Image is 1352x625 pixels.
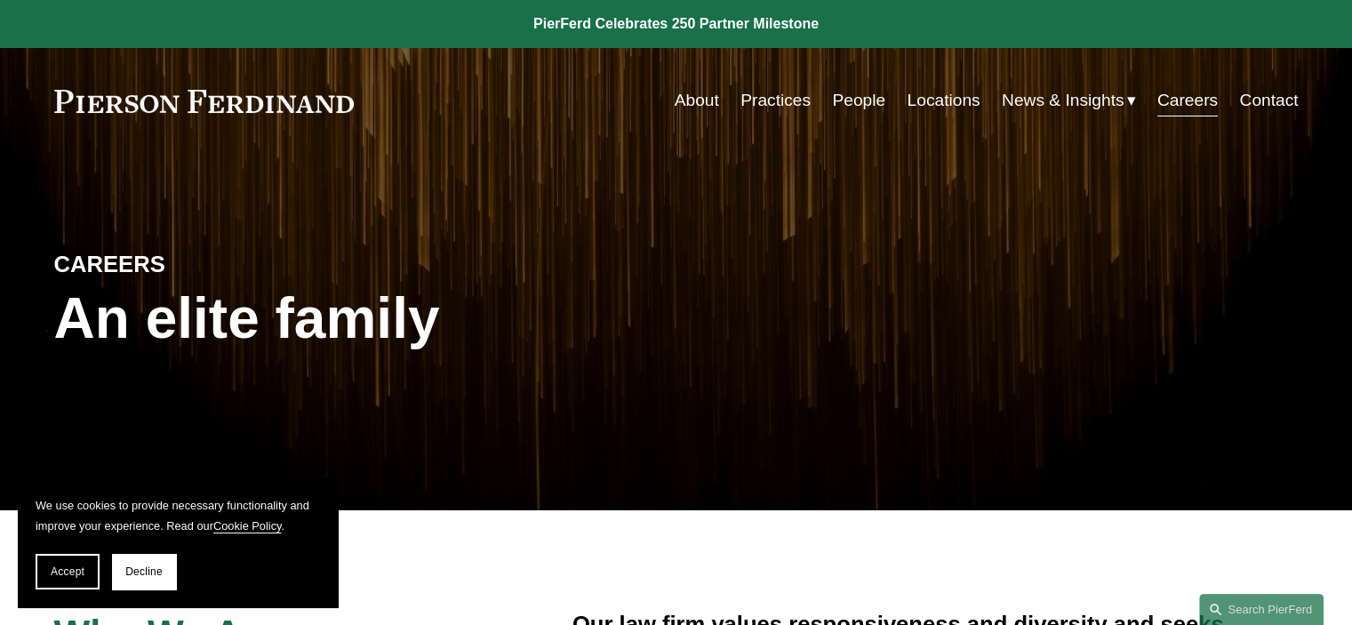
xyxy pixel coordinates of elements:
span: Decline [125,565,163,578]
a: Cookie Policy [213,519,282,533]
span: News & Insights [1002,85,1124,116]
a: folder dropdown [1002,84,1136,117]
p: We use cookies to provide necessary functionality and improve your experience. Read our . [36,495,320,536]
button: Accept [36,554,100,589]
a: Practices [740,84,811,117]
span: Accept [51,565,84,578]
h1: An elite family [54,286,676,351]
a: Contact [1239,84,1298,117]
a: Locations [907,84,980,117]
h4: CAREERS [54,250,365,278]
a: People [832,84,885,117]
button: Decline [112,554,176,589]
a: Search this site [1199,594,1324,625]
section: Cookie banner [18,477,338,607]
a: Careers [1157,84,1218,117]
a: About [675,84,719,117]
